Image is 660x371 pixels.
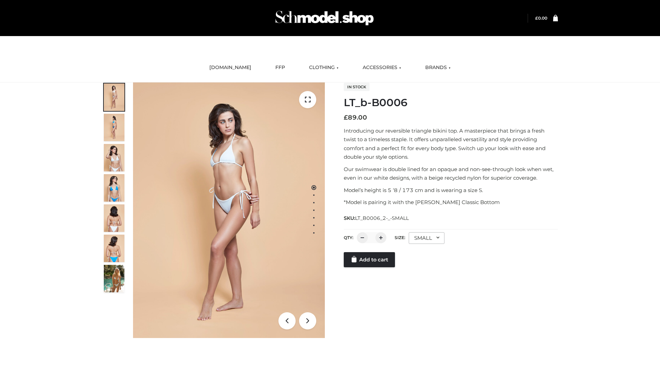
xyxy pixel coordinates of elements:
div: SMALL [409,232,444,244]
img: ArielClassicBikiniTop_CloudNine_AzureSky_OW114ECO_2-scaled.jpg [104,114,124,141]
img: Arieltop_CloudNine_AzureSky2.jpg [104,265,124,292]
span: £ [344,114,348,121]
span: SKU: [344,214,409,222]
a: BRANDS [420,60,456,75]
img: Schmodel Admin 964 [273,4,376,32]
bdi: 0.00 [535,15,547,21]
a: ACCESSORIES [357,60,406,75]
img: ArielClassicBikiniTop_CloudNine_AzureSky_OW114ECO_7-scaled.jpg [104,204,124,232]
a: £0.00 [535,15,547,21]
span: LT_B0006_2-_-SMALL [355,215,409,221]
img: ArielClassicBikiniTop_CloudNine_AzureSky_OW114ECO_4-scaled.jpg [104,174,124,202]
img: ArielClassicBikiniTop_CloudNine_AzureSky_OW114ECO_1 [133,82,325,338]
p: Our swimwear is double lined for an opaque and non-see-through look when wet, even in our white d... [344,165,558,182]
span: £ [535,15,538,21]
img: ArielClassicBikiniTop_CloudNine_AzureSky_OW114ECO_8-scaled.jpg [104,235,124,262]
span: In stock [344,83,370,91]
a: CLOTHING [304,60,344,75]
p: Model’s height is 5 ‘8 / 173 cm and is wearing a size S. [344,186,558,195]
img: ArielClassicBikiniTop_CloudNine_AzureSky_OW114ECO_3-scaled.jpg [104,144,124,171]
a: FFP [270,60,290,75]
h1: LT_b-B0006 [344,97,558,109]
a: [DOMAIN_NAME] [204,60,256,75]
p: Introducing our reversible triangle bikini top. A masterpiece that brings a fresh twist to a time... [344,126,558,161]
label: Size: [395,235,405,240]
a: Add to cart [344,252,395,267]
label: QTY: [344,235,353,240]
p: *Model is pairing it with the [PERSON_NAME] Classic Bottom [344,198,558,207]
img: ArielClassicBikiniTop_CloudNine_AzureSky_OW114ECO_1-scaled.jpg [104,83,124,111]
bdi: 89.00 [344,114,367,121]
